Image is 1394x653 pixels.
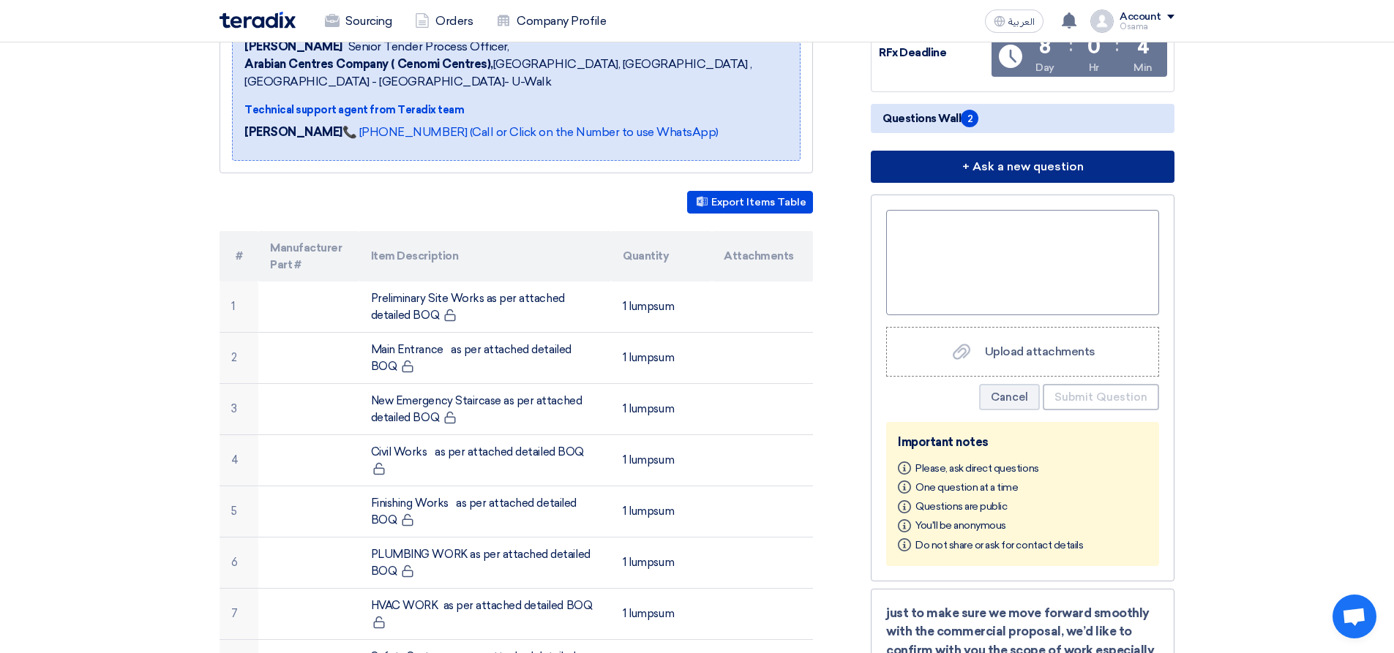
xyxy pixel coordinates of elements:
[220,589,258,640] td: 7
[611,384,712,435] td: 1 lumpsum
[1115,32,1119,58] div: :
[342,125,719,139] a: 📞 [PHONE_NUMBER] (Call or Click on the Number to use WhatsApp)
[898,434,1147,451] div: Important notes
[220,537,258,589] td: 6
[1137,37,1150,57] div: 4
[611,589,712,640] td: 1 lumpsum
[915,500,1007,513] span: Questions are public
[883,110,978,127] span: Questions Wall
[1089,60,1099,75] div: Hr
[879,45,989,61] div: RFx Deadline
[258,231,359,282] th: Manufacturer Part #
[611,333,712,384] td: 1 lumpsum
[915,480,1018,493] span: One question at a time
[1087,37,1101,57] div: 0
[712,231,813,282] th: Attachments
[611,537,712,589] td: 1 lumpsum
[220,12,296,29] img: Teradix logo
[484,5,618,37] a: Company Profile
[220,486,258,537] td: 5
[359,435,612,486] td: Civil Works as per attached detailed BOQ
[611,486,712,537] td: 1 lumpsum
[220,384,258,435] td: 3
[348,38,509,56] span: Senior Tender Process Officer,
[220,333,258,384] td: 2
[1133,60,1153,75] div: Min
[1120,11,1161,23] div: Account
[244,125,342,139] strong: [PERSON_NAME]
[1035,60,1054,75] div: Day
[359,333,612,384] td: Main Entrance as per attached detailed BOQ
[1008,17,1035,27] span: العربية
[244,102,788,118] div: Technical support agent from Teradix team
[915,538,1083,551] span: Do not share or ask for contact details
[359,486,612,537] td: Finishing Works as per attached detailed BOQ
[244,57,493,71] b: Arabian Centres Company ( Cenomi Centres),
[1043,384,1159,410] button: Submit Question
[220,282,258,333] td: 1
[244,56,788,91] span: [GEOGRAPHIC_DATA], [GEOGRAPHIC_DATA] ,[GEOGRAPHIC_DATA] - [GEOGRAPHIC_DATA]- U-Walk
[611,231,712,282] th: Quantity
[611,282,712,333] td: 1 lumpsum
[220,435,258,486] td: 4
[961,110,978,127] span: 2
[359,589,612,640] td: HVAC WORK as per attached detailed BOQ
[985,10,1043,33] button: العربية
[886,210,1159,315] div: Ask a question here...
[220,231,258,282] th: #
[1090,10,1114,33] img: profile_test.png
[1120,23,1174,31] div: Osama
[687,191,813,214] button: Export Items Table
[915,461,1039,474] span: Please, ask direct questions
[359,384,612,435] td: New Emergency Staircase as per attached detailed BOQ
[915,519,1006,532] span: You'll be anonymous
[985,344,1095,358] span: Upload attachments
[359,282,612,333] td: Preliminary Site Works as per attached detailed BOQ
[244,38,342,56] span: [PERSON_NAME]
[871,151,1174,183] button: + Ask a new question
[359,537,612,589] td: PLUMBING WORK as per attached detailed BOQ
[1069,32,1073,58] div: :
[359,231,612,282] th: Item Description
[1039,37,1051,57] div: 8
[979,384,1040,410] button: Cancel
[611,435,712,486] td: 1 lumpsum
[403,5,484,37] a: Orders
[1333,595,1376,638] a: Open chat
[313,5,403,37] a: Sourcing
